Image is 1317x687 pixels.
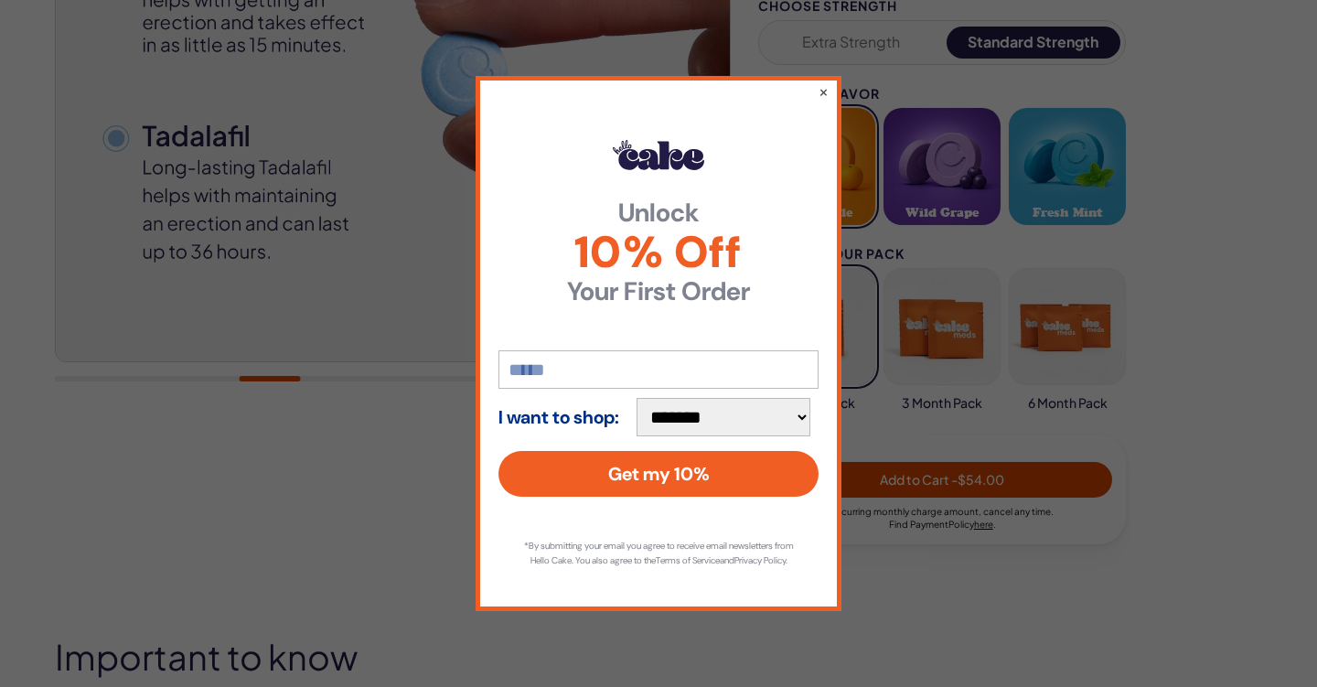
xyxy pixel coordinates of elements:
[498,231,819,274] span: 10% Off
[498,451,819,497] button: Get my 10%
[498,279,819,305] strong: Your First Order
[656,554,720,566] a: Terms of Service
[613,140,704,169] img: Hello Cake
[498,200,819,226] strong: Unlock
[819,82,829,101] button: ×
[498,407,619,427] strong: I want to shop:
[734,554,786,566] a: Privacy Policy
[517,539,800,568] p: *By submitting your email you agree to receive email newsletters from Hello Cake. You also agree ...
